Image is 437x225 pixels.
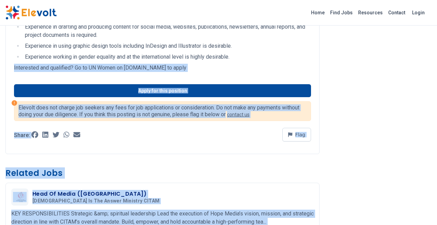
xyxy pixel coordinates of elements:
a: Apply for this position [14,84,311,97]
li: Experience in drafting and producing content for social media, websites, publications, newsletter... [23,23,311,39]
a: contact us [227,112,250,117]
li: Experience in using graphic design tools including InDesign and Illustrator is desirable. [23,42,311,50]
a: Contact [385,7,408,18]
p: Share: [14,133,30,138]
a: Login [408,6,429,19]
h3: Related Jobs [5,168,320,179]
li: Experience working in gender equality and at the international level is highly desirable. [23,53,311,61]
p: Elevolt does not charge job seekers any fees for job applications or consideration. Do not make a... [18,104,307,118]
p: Interested and qualified? Go to UN Women on [DOMAIN_NAME] to apply [14,64,311,72]
span: [DEMOGRAPHIC_DATA] Is The Answer Ministry CITAM [32,198,159,204]
button: Flag [282,128,311,141]
iframe: Chat Widget [403,192,437,225]
img: Elevolt [5,5,57,20]
a: Home [308,7,327,18]
h3: Head Of Media ([GEOGRAPHIC_DATA]) [32,190,162,198]
img: Christ Is The Answer Ministry CITAM [13,192,27,202]
a: Resources [355,7,385,18]
a: Find Jobs [327,7,355,18]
